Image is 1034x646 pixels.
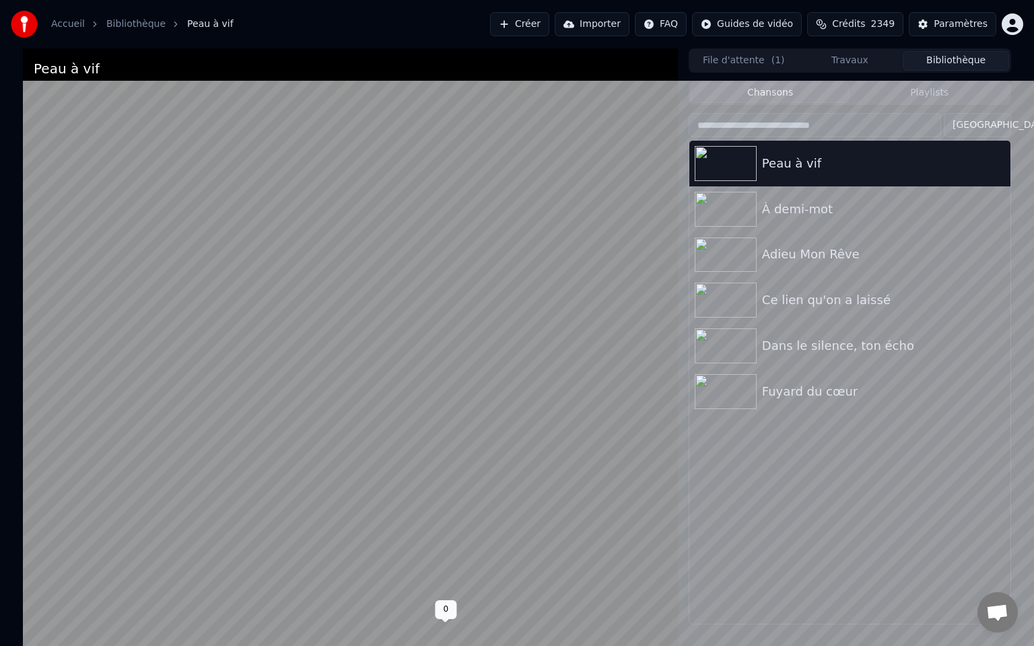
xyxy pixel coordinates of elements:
[850,83,1009,103] button: Playlists
[762,154,1005,173] div: Peau à vif
[187,17,234,31] span: Peau à vif
[34,59,100,78] div: Peau à vif
[555,12,629,36] button: Importer
[977,592,1018,633] div: Ouvrir le chat
[771,54,785,67] span: ( 1 )
[871,17,895,31] span: 2349
[762,200,1005,219] div: À demi-mot
[691,51,797,71] button: File d'attente
[832,17,865,31] span: Crédits
[762,382,1005,401] div: Fuyard du cœur
[11,11,38,38] img: youka
[51,17,85,31] a: Accueil
[635,12,687,36] button: FAQ
[903,51,1009,71] button: Bibliothèque
[51,17,234,31] nav: breadcrumb
[797,51,903,71] button: Travaux
[435,600,456,619] div: 0
[909,12,996,36] button: Paramètres
[934,17,988,31] div: Paramètres
[762,245,1005,264] div: Adieu Mon Rêve
[762,336,1005,355] div: Dans le silence, ton écho
[807,12,903,36] button: Crédits2349
[691,83,850,103] button: Chansons
[692,12,802,36] button: Guides de vidéo
[762,291,1005,310] div: Ce lien qu'on a laissé
[490,12,549,36] button: Créer
[106,17,166,31] a: Bibliothèque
